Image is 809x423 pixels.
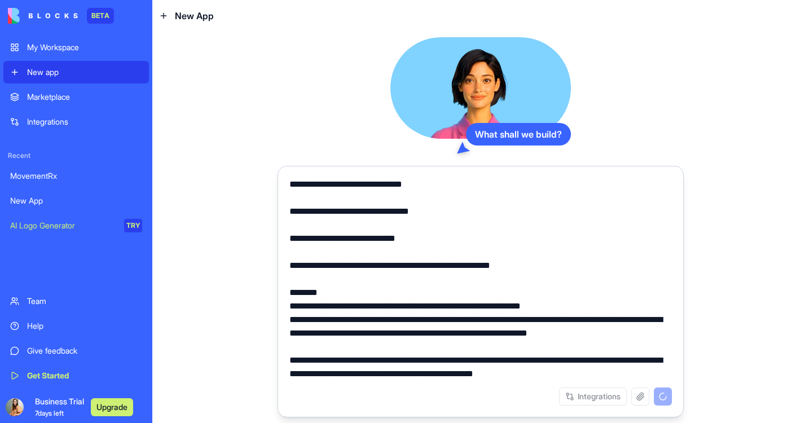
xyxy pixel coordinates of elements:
[35,396,84,418] span: Business Trial
[8,8,114,24] a: BETA
[3,61,149,83] a: New app
[3,190,149,212] a: New App
[3,364,149,387] a: Get Started
[91,398,133,416] button: Upgrade
[27,116,142,127] div: Integrations
[8,8,78,24] img: logo
[27,296,142,307] div: Team
[3,165,149,187] a: MovementRx
[10,170,142,182] div: MovementRx
[27,42,142,53] div: My Workspace
[3,151,149,160] span: Recent
[10,220,116,231] div: AI Logo Generator
[27,320,142,332] div: Help
[3,340,149,362] a: Give feedback
[175,9,214,23] span: New App
[27,370,142,381] div: Get Started
[27,67,142,78] div: New app
[3,111,149,133] a: Integrations
[87,8,114,24] div: BETA
[3,290,149,312] a: Team
[3,86,149,108] a: Marketplace
[3,214,149,237] a: AI Logo GeneratorTRY
[6,398,24,416] img: ACg8ocJpKa7CIVGo6yUtGNiAIsxfCuU87kDXCY_bnfDn04fPsNv2Iflyvw=s96-c
[27,345,142,356] div: Give feedback
[10,195,142,206] div: New App
[3,36,149,59] a: My Workspace
[3,315,149,337] a: Help
[124,219,142,232] div: TRY
[466,123,571,146] div: What shall we build?
[35,409,64,417] span: 7 days left
[27,91,142,103] div: Marketplace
